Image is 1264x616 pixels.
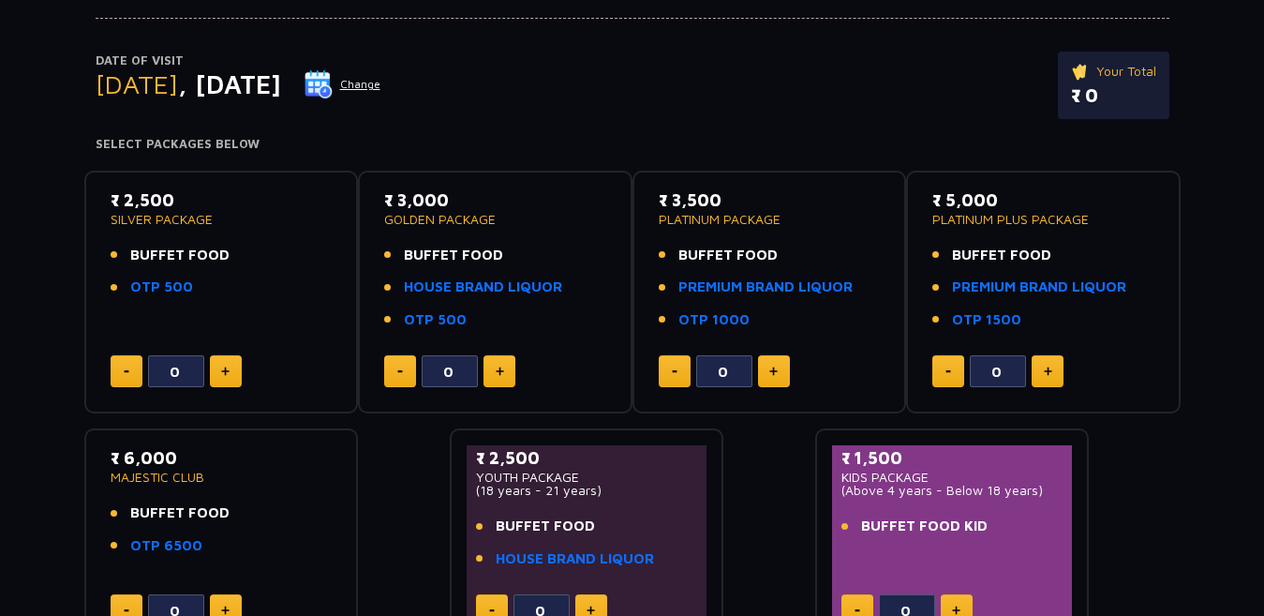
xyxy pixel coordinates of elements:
[124,609,129,612] img: minus
[384,213,606,226] p: GOLDEN PACKAGE
[96,137,1169,152] h4: Select Packages Below
[221,606,230,615] img: plus
[932,213,1154,226] p: PLATINUM PLUS PACKAGE
[111,213,333,226] p: SILVER PACKAGE
[855,609,860,612] img: minus
[952,277,1126,298] a: PREMIUM BRAND LIQUOR
[1071,61,1091,82] img: ticket
[130,277,193,298] a: OTP 500
[404,309,467,331] a: OTP 500
[130,535,202,557] a: OTP 6500
[1044,367,1052,376] img: plus
[489,609,495,612] img: minus
[476,484,698,497] p: (18 years - 21 years)
[1071,82,1156,110] p: ₹ 0
[384,188,606,213] p: ₹ 3,000
[96,52,381,70] p: Date of Visit
[672,370,677,373] img: minus
[952,245,1051,266] span: BUFFET FOOD
[178,68,281,99] span: , [DATE]
[678,277,853,298] a: PREMIUM BRAND LIQUOR
[124,370,129,373] img: minus
[932,188,1154,213] p: ₹ 5,000
[841,471,1063,484] p: KIDS PACKAGE
[96,68,178,99] span: [DATE]
[404,245,503,266] span: BUFFET FOOD
[841,484,1063,497] p: (Above 4 years - Below 18 years)
[496,367,504,376] img: plus
[769,367,778,376] img: plus
[130,245,230,266] span: BUFFET FOOD
[496,516,595,537] span: BUFFET FOOD
[130,503,230,524] span: BUFFET FOOD
[841,445,1063,471] p: ₹ 1,500
[476,471,698,484] p: YOUTH PACKAGE
[397,370,403,373] img: minus
[861,516,988,537] span: BUFFET FOOD KID
[659,188,881,213] p: ₹ 3,500
[952,606,960,615] img: plus
[111,445,333,471] p: ₹ 6,000
[678,245,778,266] span: BUFFET FOOD
[659,213,881,226] p: PLATINUM PACKAGE
[404,277,562,298] a: HOUSE BRAND LIQUOR
[304,69,381,99] button: Change
[952,309,1021,331] a: OTP 1500
[945,370,951,373] img: minus
[678,309,750,331] a: OTP 1000
[1071,61,1156,82] p: Your Total
[111,188,333,213] p: ₹ 2,500
[587,606,595,615] img: plus
[111,471,333,484] p: MAJESTIC CLUB
[496,548,654,570] a: HOUSE BRAND LIQUOR
[221,367,230,376] img: plus
[476,445,698,471] p: ₹ 2,500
